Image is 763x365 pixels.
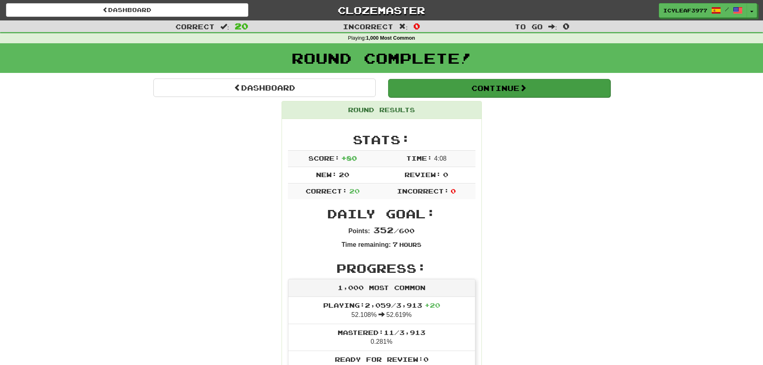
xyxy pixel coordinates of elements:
[548,23,557,30] span: :
[341,154,357,162] span: + 80
[335,355,429,363] span: Ready for Review: 0
[338,329,425,336] span: Mastered: 11 / 3,913
[288,324,475,351] li: 0.281%
[342,241,391,248] strong: Time remaining:
[348,228,370,234] strong: Points:
[306,187,347,195] span: Correct:
[260,3,503,17] a: Clozemaster
[443,171,448,178] span: 0
[349,187,360,195] span: 20
[373,227,415,234] span: / 600
[659,3,747,18] a: IcyLeaf3977 /
[366,35,415,41] strong: 1,000 Most Common
[388,79,610,97] button: Continue
[282,101,481,119] div: Round Results
[563,21,570,31] span: 0
[434,155,447,162] span: 4 : 0 8
[3,50,760,66] h1: Round Complete!
[405,171,441,178] span: Review:
[288,262,475,275] h2: Progress:
[288,207,475,220] h2: Daily Goal:
[373,225,394,235] span: 352
[288,279,475,297] div: 1,000 Most Common
[316,171,337,178] span: New:
[399,23,408,30] span: :
[663,7,707,14] span: IcyLeaf3977
[339,171,349,178] span: 20
[308,154,340,162] span: Score:
[515,22,543,30] span: To go
[413,21,420,31] span: 0
[725,6,729,12] span: /
[425,301,440,309] span: + 20
[220,23,229,30] span: :
[175,22,215,30] span: Correct
[6,3,248,17] a: Dashboard
[323,301,440,309] span: Playing: 2,059 / 3,913
[288,297,475,324] li: 52.108% 52.619%
[393,240,398,248] span: 7
[235,21,248,31] span: 20
[153,79,376,97] a: Dashboard
[451,187,456,195] span: 0
[288,133,475,146] h2: Stats:
[343,22,393,30] span: Incorrect
[399,241,421,248] small: Hours
[397,187,449,195] span: Incorrect:
[406,154,432,162] span: Time:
